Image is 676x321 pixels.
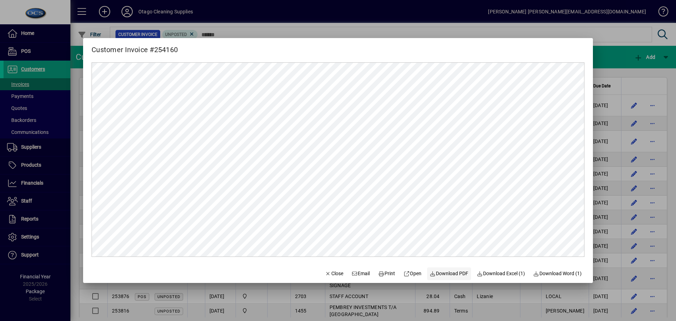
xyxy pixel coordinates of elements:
span: Download PDF [430,270,469,277]
span: Open [403,270,421,277]
a: Open [401,267,424,280]
button: Download Word (1) [531,267,585,280]
span: Print [378,270,395,277]
span: Download Word (1) [533,270,582,277]
span: Email [352,270,370,277]
span: Download Excel (1) [477,270,525,277]
h2: Customer Invoice #254160 [83,38,186,55]
a: Download PDF [427,267,471,280]
button: Download Excel (1) [474,267,528,280]
button: Email [349,267,373,280]
button: Print [375,267,398,280]
span: Close [325,270,343,277]
button: Close [322,267,346,280]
